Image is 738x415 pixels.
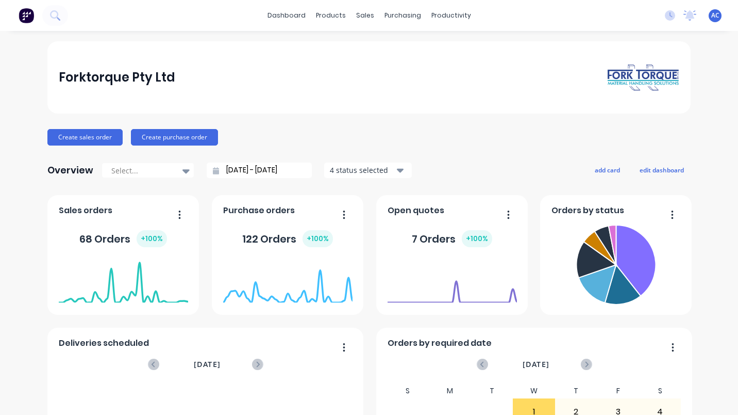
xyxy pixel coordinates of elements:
button: edit dashboard [633,163,691,177]
span: Purchase orders [223,204,295,217]
span: [DATE] [194,359,221,370]
button: Create purchase order [131,129,218,146]
div: S [639,384,681,398]
div: sales [351,8,379,23]
div: 122 Orders [242,230,333,247]
div: W [513,384,555,398]
a: dashboard [262,8,311,23]
span: Sales orders [59,204,112,217]
div: F [597,384,639,398]
div: + 100 % [303,230,333,247]
div: Overview [47,160,93,181]
div: 68 Orders [79,230,167,247]
button: 4 status selected [324,163,412,178]
img: Factory [19,8,34,23]
div: 7 Orders [412,230,492,247]
div: T [471,384,513,398]
div: productivity [426,8,476,23]
span: [DATE] [523,359,549,370]
span: Orders by status [551,204,624,217]
div: Forktorque Pty Ltd [59,67,175,88]
button: add card [588,163,627,177]
button: Create sales order [47,129,123,146]
div: M [429,384,471,398]
span: AC [711,11,719,20]
img: Forktorque Pty Ltd [607,63,679,92]
div: S [387,384,429,398]
div: + 100 % [137,230,167,247]
div: 4 status selected [330,165,395,175]
div: purchasing [379,8,426,23]
span: Open quotes [388,204,444,217]
div: + 100 % [462,230,492,247]
div: products [311,8,351,23]
div: T [555,384,597,398]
